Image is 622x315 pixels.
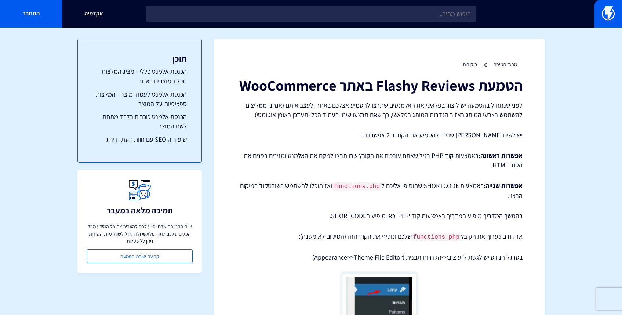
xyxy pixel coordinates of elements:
[236,101,523,119] p: לפני שנתחיל בהטמעה יש ליצור בפלאשי את האלמנטים שתרצו להטמיע אצלכם באתר ולעצב אותם (אנחנו ממליצים ...
[494,61,517,68] a: מרכז תמיכה
[107,206,173,215] h3: תמיכה מלאה במעבר
[236,232,523,242] p: אז קודם נערוך את הקובץ שלכם ונוסיף את הקוד הזה (המיקום לא משנה):
[484,181,523,190] strong: אפשרות שנייה:
[236,77,523,93] h1: הטמעת Flashy Reviews באתר WooCommerce
[412,233,461,241] code: functions.php
[479,151,523,160] strong: אפשרות ראשונה:
[87,223,193,245] p: צוות התמיכה שלנו יסייע לכם להעביר את כל המידע מכל הכלים שלכם לתוך פלאשי ולהתחיל לשווק מיד, השירות...
[236,181,523,200] p: באמצעות SHORTCODE שתוסיפו אליכם ל ואז תוכלו להשתמש בשורטקוד במיקום הרצוי.
[92,90,187,108] a: הכנסת אלמנט לעמוד מוצר - המלצות ספציפיות על המוצר
[92,135,187,144] a: שיפור ה SEO עם חוות דעת ודירוג
[92,54,187,63] h3: תוכן
[236,211,523,221] p: בהמשך המדריך מופיע המדריך באמצעות קוד PHP וכאן מופיע הSHORTCODE.
[92,67,187,86] a: הכנסת אלמנט כללי - מציג המלצות מכל המוצרים באתר
[87,249,193,263] a: קביעת שיחת הטמעה
[92,112,187,131] a: הכנסת אלמנט כוכבים בלבד מתחת לשם המוצר
[236,151,523,170] p: באמצעות קוד PHP רגיל שאתם עורכים את הקובץ שבו תרצו למקם את האלמנט ומזינים בפנים את הקוד HTML.
[332,182,381,191] code: functions.php
[236,253,523,262] p: בסרגל הניווט יש לגשת ל-עיצוב>>הגדרות תבנית (Appearance>>Theme File Editor)
[236,130,523,140] p: יש לשים [PERSON_NAME] שניתן להטמיע את הקוד ב 2 אפשרויות.
[146,6,476,22] input: חיפוש מהיר...
[463,61,477,68] a: ביקורות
